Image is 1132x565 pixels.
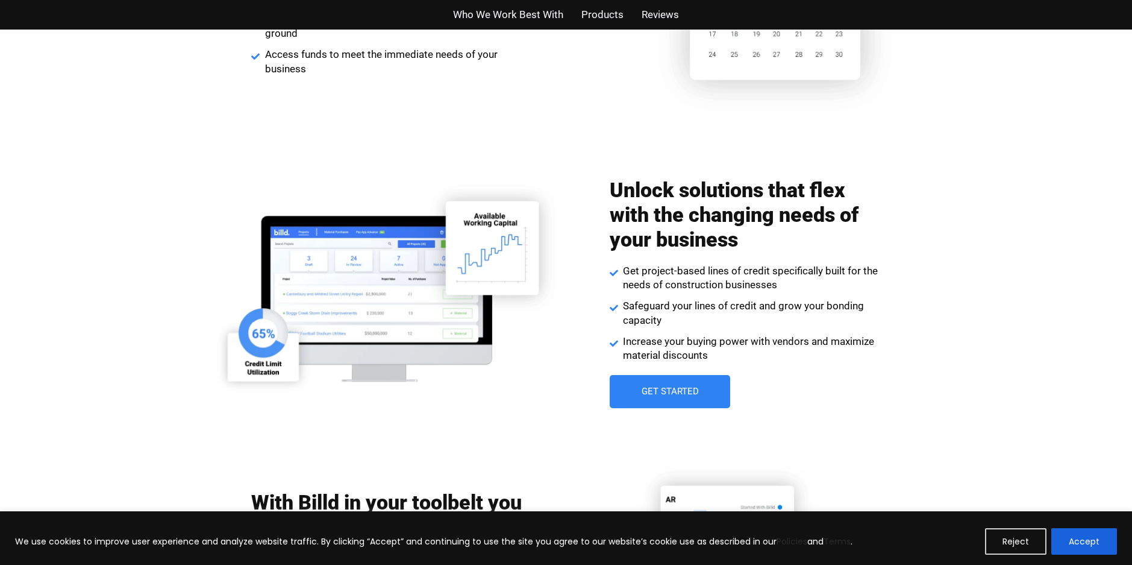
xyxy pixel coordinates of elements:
a: Reviews [642,6,679,24]
a: Policies [777,535,807,548]
span: Get project-based lines of credit specifically built for the needs of construction businesses [620,264,881,293]
button: Reject [985,528,1046,555]
span: Get Started [641,387,698,396]
h2: Unlock solutions that flex with the changing needs of your business [610,178,881,251]
button: Accept [1051,528,1117,555]
a: Products [581,6,624,24]
h2: With Billd in your toolbelt you can plan for your business on your terms [251,490,522,564]
p: We use cookies to improve user experience and analyze website traffic. By clicking “Accept” and c... [15,534,852,549]
a: Get Started [610,375,730,408]
a: Terms [824,535,851,548]
span: Access funds to meet the immediate needs of your business [262,48,523,77]
span: Increase your buying power with vendors and maximize material discounts [620,335,881,364]
a: Who We Work Best With [453,6,563,24]
span: Safeguard your lines of credit and grow your bonding capacity [620,299,881,328]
